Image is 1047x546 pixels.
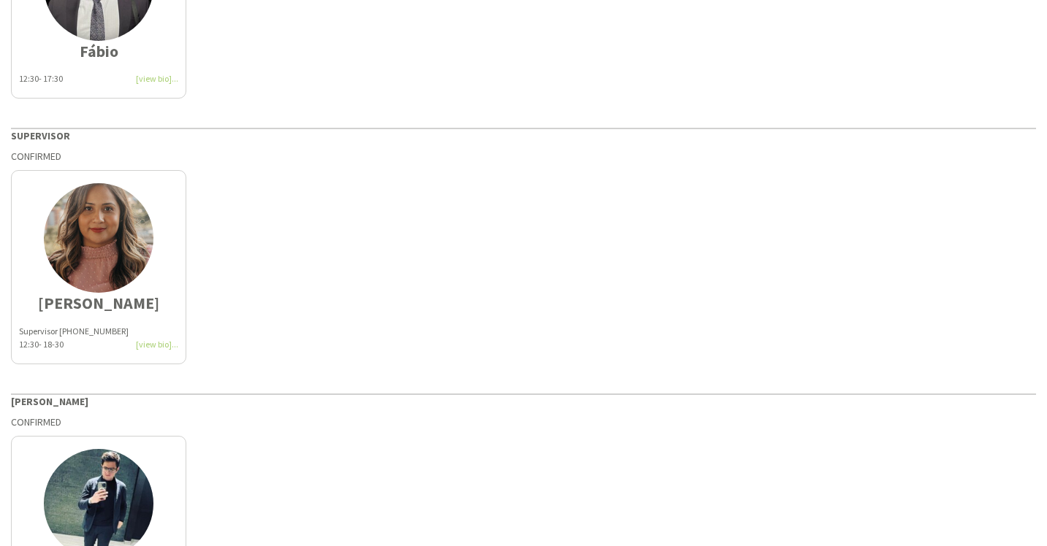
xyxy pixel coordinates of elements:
div: [PERSON_NAME] [19,296,178,309]
div: [PERSON_NAME] [11,393,1036,408]
div: Fábio [19,45,178,58]
div: 12:30- 17:30 [19,72,178,85]
div: Confirmed [11,150,1036,163]
div: 12:30- 18-30 [19,338,178,351]
img: thumb-5f6e84a8d7db1.jpeg [44,183,153,293]
div: Supervisor [PHONE_NUMBER] [19,325,178,351]
div: Confirmed [11,415,1036,428]
div: Supervisor [11,128,1036,142]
